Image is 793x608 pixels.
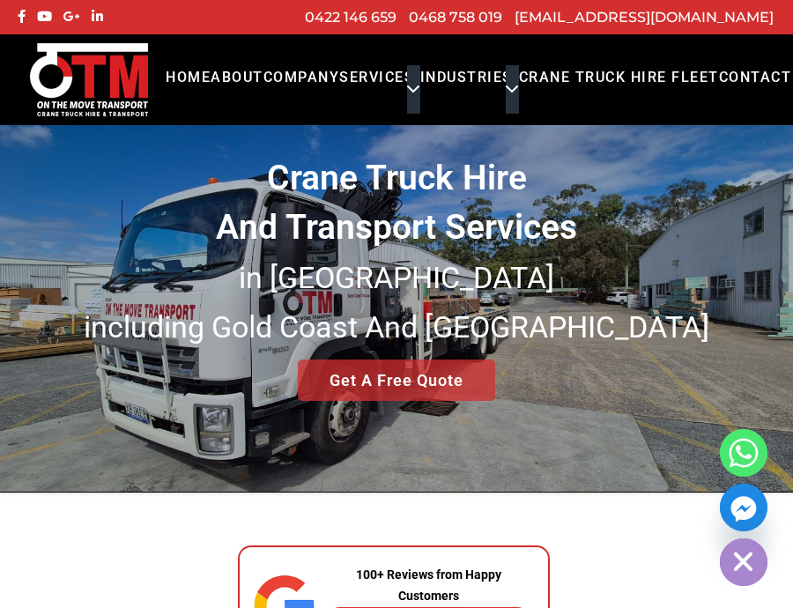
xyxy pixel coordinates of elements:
[519,65,719,114] a: Crane Truck Hire Fleet
[211,65,263,114] a: About
[515,9,774,26] a: [EMAIL_ADDRESS][DOMAIN_NAME]
[84,260,709,345] small: in [GEOGRAPHIC_DATA] including Gold Coast And [GEOGRAPHIC_DATA]
[356,567,501,603] strong: 100+ Reviews from Happy Customers
[420,65,513,114] a: Industries
[720,484,767,531] a: Facebook_Messenger
[166,65,211,114] a: Home
[409,9,502,26] a: 0468 758 019
[339,65,414,114] a: Services
[719,65,792,114] a: Contact
[305,9,396,26] a: 0422 146 659
[263,65,340,114] a: COMPANY
[720,429,767,477] a: Whatsapp
[298,360,495,401] a: Get A Free Quote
